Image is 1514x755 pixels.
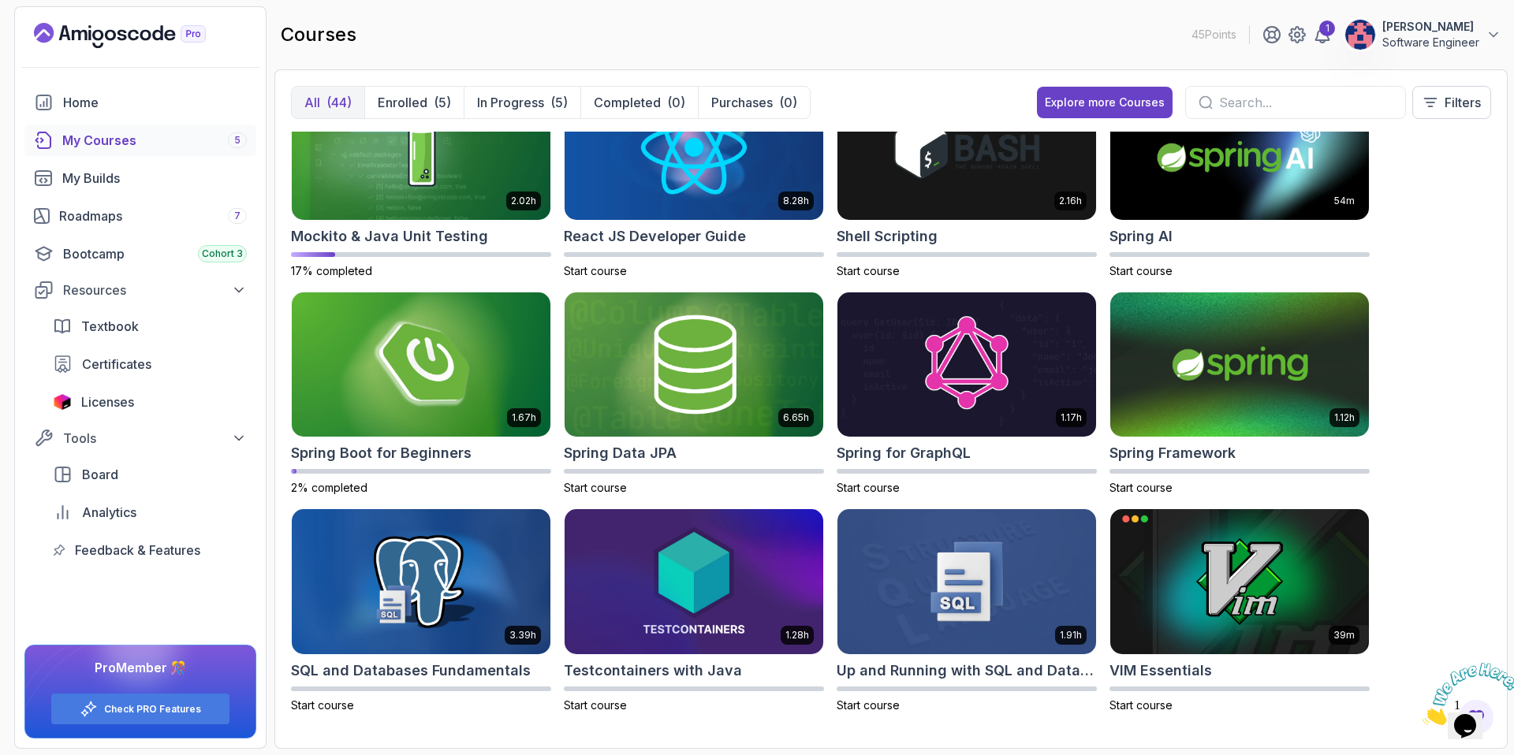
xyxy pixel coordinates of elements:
p: All [304,93,320,112]
p: 8.28h [783,195,809,207]
h2: Spring Boot for Beginners [291,442,472,464]
div: Bootcamp [63,244,247,263]
img: Spring Framework card [1110,292,1369,437]
div: My Builds [62,169,247,188]
a: home [24,87,256,118]
button: Filters [1412,86,1491,119]
span: Feedback & Features [75,541,200,560]
img: SQL and Databases Fundamentals card [292,509,550,654]
span: Start course [837,698,900,712]
a: roadmaps [24,200,256,232]
button: Enrolled(5) [364,87,464,118]
p: Enrolled [378,93,427,112]
div: Home [63,93,247,112]
img: Spring for GraphQL card [837,292,1096,437]
h2: Spring Framework [1109,442,1236,464]
div: Resources [63,281,247,299]
div: Explore more Courses [1045,95,1165,110]
p: 39m [1333,629,1355,642]
a: licenses [43,386,256,418]
div: Roadmaps [59,206,247,225]
h2: Mockito & Java Unit Testing [291,225,488,247]
h2: courses [281,22,356,47]
img: React JS Developer Guide card [565,75,823,220]
button: All(44) [292,87,364,118]
p: Software Engineer [1382,35,1479,50]
p: Purchases [711,93,773,112]
h2: React JS Developer Guide [564,225,746,247]
button: Resources [24,276,256,304]
img: jetbrains icon [53,394,72,410]
span: Start course [564,698,627,712]
span: Start course [837,264,900,277]
h2: VIM Essentials [1109,660,1212,682]
p: 2.02h [511,195,536,207]
span: Start course [1109,698,1173,712]
span: Certificates [82,355,151,374]
p: 6.65h [783,411,809,424]
p: 45 Points [1191,27,1236,43]
h2: Spring AI [1109,225,1173,247]
p: 1.17h [1061,411,1082,424]
img: Shell Scripting card [837,75,1096,220]
span: Start course [564,481,627,494]
span: Board [82,465,118,484]
h2: SQL and Databases Fundamentals [291,660,531,682]
div: My Courses [62,131,247,150]
span: Start course [564,264,627,277]
div: 1 [1319,20,1335,36]
a: board [43,459,256,490]
div: (5) [550,93,568,112]
span: 2% completed [291,481,367,494]
a: builds [24,162,256,194]
button: Purchases(0) [698,87,810,118]
img: Spring Boot for Beginners card [292,292,550,437]
img: Spring AI card [1110,75,1369,220]
button: Explore more Courses [1037,87,1173,118]
p: Completed [594,93,661,112]
img: Up and Running with SQL and Databases card [837,509,1096,654]
a: Mockito & Java Unit Testing card2.02hMockito & Java Unit Testing17% completed [291,74,551,279]
div: Tools [63,429,247,448]
span: Start course [291,698,354,712]
span: Start course [1109,264,1173,277]
h2: Up and Running with SQL and Databases [837,660,1097,682]
a: analytics [43,497,256,528]
p: 3.39h [509,629,536,642]
h2: Testcontainers with Java [564,660,742,682]
img: Testcontainers with Java card [565,509,823,654]
p: 1.28h [785,629,809,642]
img: Mockito & Java Unit Testing card [292,75,550,220]
a: Spring Boot for Beginners card1.67hSpring Boot for Beginners2% completed [291,292,551,497]
span: 5 [234,134,241,147]
input: Search... [1219,93,1393,112]
button: Check PRO Features [50,693,230,725]
span: 17% completed [291,264,372,277]
span: Licenses [81,392,134,411]
p: 2.16h [1059,195,1082,207]
h2: Spring Data JPA [564,442,677,464]
span: 1 [6,6,13,20]
a: bootcamp [24,238,256,270]
span: Start course [837,481,900,494]
iframe: chat widget [1416,656,1514,731]
span: Textbook [81,317,139,336]
p: 1.91h [1060,629,1082,642]
button: In Progress(5) [464,87,580,118]
span: 7 [234,210,241,222]
img: VIM Essentials card [1110,509,1369,654]
p: In Progress [477,93,544,112]
span: Cohort 3 [202,247,243,260]
p: [PERSON_NAME] [1382,19,1479,35]
a: certificates [43,348,256,380]
button: Completed(0) [580,87,698,118]
a: courses [24,125,256,156]
a: textbook [43,311,256,342]
p: Filters [1445,93,1481,112]
div: (5) [434,93,451,112]
a: Landing page [34,23,242,48]
div: (0) [779,93,797,112]
img: Spring Data JPA card [565,292,823,437]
